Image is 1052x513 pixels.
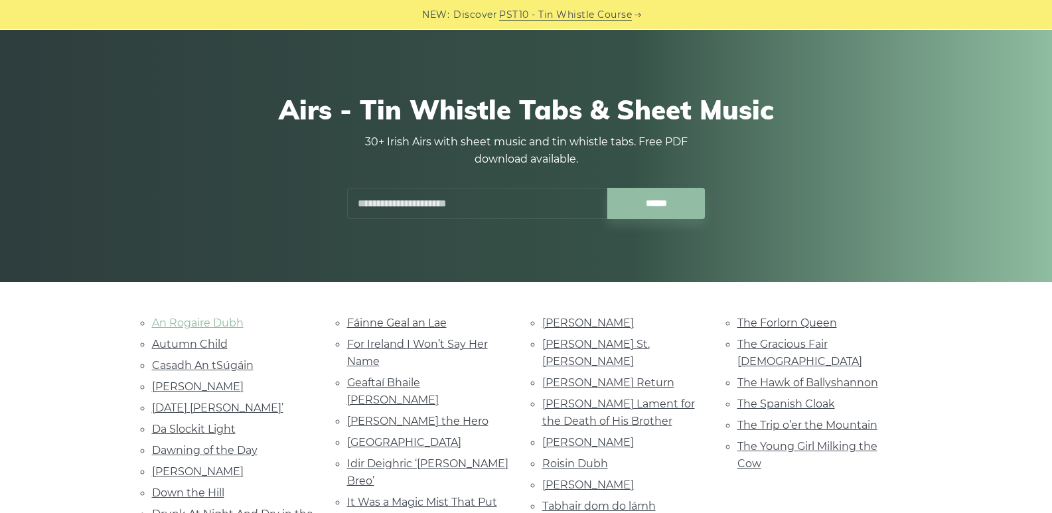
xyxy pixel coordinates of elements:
[347,436,461,449] a: [GEOGRAPHIC_DATA]
[347,415,488,427] a: [PERSON_NAME] the Hero
[152,444,258,457] a: Dawning of the Day
[152,423,236,435] a: Da Slockit Light
[347,376,439,406] a: Geaftaí Bhaile [PERSON_NAME]
[542,376,674,389] a: [PERSON_NAME] Return
[737,338,862,368] a: The Gracious Fair [DEMOGRAPHIC_DATA]
[347,457,508,487] a: Idir Deighric ‘[PERSON_NAME] Breo’
[542,500,656,512] a: Tabhair dom do lámh
[542,457,608,470] a: Roisin Dubh
[737,440,877,470] a: The Young Girl Milking the Cow
[152,94,901,125] h1: Airs - Tin Whistle Tabs & Sheet Music
[542,317,634,329] a: [PERSON_NAME]
[737,398,835,410] a: The Spanish Cloak
[542,398,695,427] a: [PERSON_NAME] Lament for the Death of His Brother
[152,380,244,393] a: [PERSON_NAME]
[499,7,632,23] a: PST10 - Tin Whistle Course
[152,338,228,350] a: Autumn Child
[347,338,488,368] a: For Ireland I Won’t Say Her Name
[737,317,837,329] a: The Forlorn Queen
[422,7,449,23] span: NEW:
[152,359,254,372] a: Casadh An tSúgáin
[737,376,878,389] a: The Hawk of Ballyshannon
[152,402,283,414] a: [DATE] [PERSON_NAME]’
[152,317,244,329] a: An Rogaire Dubh
[453,7,497,23] span: Discover
[542,338,650,368] a: [PERSON_NAME] St. [PERSON_NAME]
[347,133,706,168] p: 30+ Irish Airs with sheet music and tin whistle tabs. Free PDF download available.
[152,486,224,499] a: Down the Hill
[347,317,447,329] a: Fáinne Geal an Lae
[542,436,634,449] a: [PERSON_NAME]
[542,478,634,491] a: [PERSON_NAME]
[737,419,877,431] a: The Trip o’er the Mountain
[152,465,244,478] a: [PERSON_NAME]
